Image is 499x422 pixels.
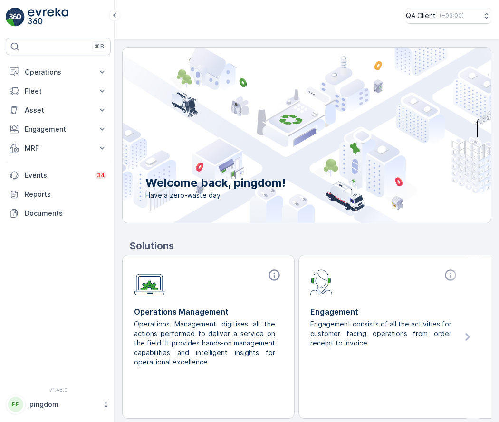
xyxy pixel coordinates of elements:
[25,190,107,199] p: Reports
[310,319,451,348] p: Engagement consists of all the activities for customer facing operations from order receipt to in...
[6,139,111,158] button: MRF
[28,8,68,27] img: logo_light-DOdMpM7g.png
[440,12,464,19] p: ( +03:00 )
[80,48,491,223] img: city illustration
[25,144,92,153] p: MRF
[6,120,111,139] button: Engagement
[6,204,111,223] a: Documents
[6,387,111,393] span: v 1.48.0
[310,306,459,317] p: Engagement
[25,171,89,180] p: Events
[29,400,97,409] p: pingdom
[406,11,436,20] p: QA Client
[6,185,111,204] a: Reports
[310,269,333,295] img: module-icon
[145,191,286,200] span: Have a zero-waste day
[25,67,92,77] p: Operations
[134,306,283,317] p: Operations Management
[134,319,275,367] p: Operations Management digitises all the actions performed to deliver a service on the field. It p...
[25,125,92,134] p: Engagement
[95,43,104,50] p: ⌘B
[6,82,111,101] button: Fleet
[130,239,491,253] p: Solutions
[6,101,111,120] button: Asset
[6,394,111,414] button: PPpingdom
[145,175,286,191] p: Welcome back, pingdom!
[6,63,111,82] button: Operations
[97,172,105,179] p: 34
[25,209,107,218] p: Documents
[8,397,23,412] div: PP
[6,166,111,185] a: Events34
[6,8,25,27] img: logo
[406,8,491,24] button: QA Client(+03:00)
[25,86,92,96] p: Fleet
[25,105,92,115] p: Asset
[134,269,165,296] img: module-icon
